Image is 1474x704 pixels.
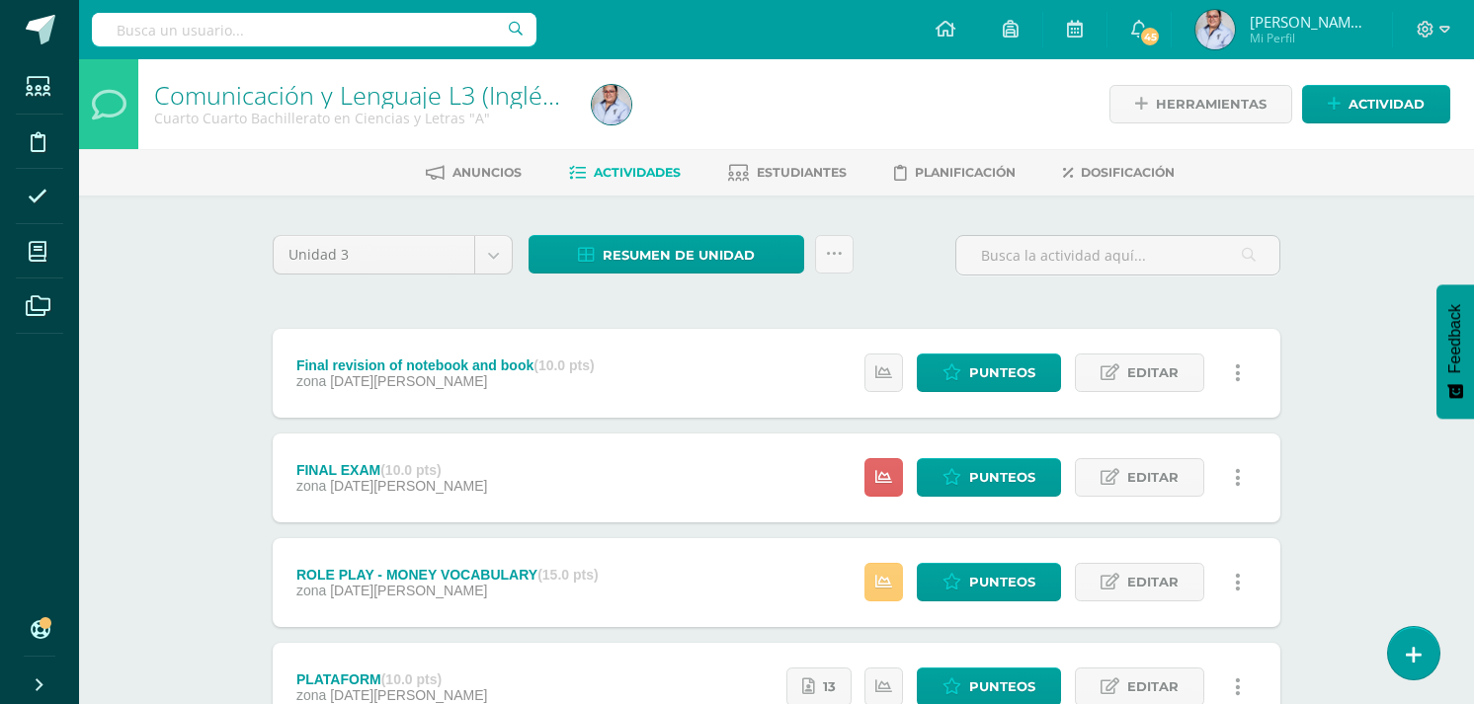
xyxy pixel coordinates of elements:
span: Actividad [1349,86,1425,122]
span: [DATE][PERSON_NAME] [330,478,487,494]
img: 2172985a76704d511378705c460d31b9.png [592,85,631,124]
a: Dosificación [1063,157,1175,189]
span: Anuncios [452,165,522,180]
div: PLATAFORM [296,671,487,687]
span: Dosificación [1081,165,1175,180]
span: [DATE][PERSON_NAME] [330,687,487,703]
span: [DATE][PERSON_NAME] [330,373,487,389]
span: Unidad 3 [288,236,459,274]
a: Punteos [917,458,1061,497]
a: Punteos [917,353,1061,392]
div: FINAL EXAM [296,462,487,478]
span: Editar [1127,354,1179,391]
div: ROLE PLAY - MONEY VOCABULARY [296,567,599,583]
strong: (15.0 pts) [537,567,598,583]
button: Feedback - Mostrar encuesta [1436,284,1474,419]
a: Unidad 3 [274,236,512,274]
span: Herramientas [1156,86,1267,122]
a: Herramientas [1109,85,1292,123]
a: Estudiantes [728,157,847,189]
img: 2172985a76704d511378705c460d31b9.png [1195,10,1235,49]
span: Punteos [969,354,1035,391]
a: Anuncios [426,157,522,189]
a: Comunicación y Lenguaje L3 (Inglés) 4 [154,78,582,112]
span: zona [296,478,326,494]
span: 45 [1139,26,1161,47]
input: Busca un usuario... [92,13,536,46]
span: Mi Perfil [1250,30,1368,46]
span: [DATE][PERSON_NAME] [330,583,487,598]
div: Final revision of notebook and book [296,357,595,373]
strong: (10.0 pts) [533,357,594,373]
a: Resumen de unidad [529,235,804,274]
span: Resumen de unidad [603,237,755,274]
span: Editar [1127,564,1179,600]
span: Editar [1127,459,1179,496]
span: Estudiantes [757,165,847,180]
a: Planificación [894,157,1016,189]
a: Punteos [917,563,1061,601]
input: Busca la actividad aquí... [956,236,1279,274]
span: Planificación [915,165,1016,180]
span: Actividades [594,165,681,180]
strong: (10.0 pts) [381,671,442,687]
span: Feedback [1446,304,1464,373]
a: Actividades [569,157,681,189]
span: zona [296,583,326,598]
span: Punteos [969,459,1035,496]
strong: (10.0 pts) [380,462,441,478]
span: [PERSON_NAME] de los [PERSON_NAME] [1250,12,1368,32]
div: Cuarto Cuarto Bachillerato en Ciencias y Letras 'A' [154,109,568,127]
h1: Comunicación y Lenguaje L3 (Inglés) 4 [154,81,568,109]
span: Punteos [969,564,1035,600]
span: zona [296,687,326,703]
a: Actividad [1302,85,1450,123]
span: zona [296,373,326,389]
